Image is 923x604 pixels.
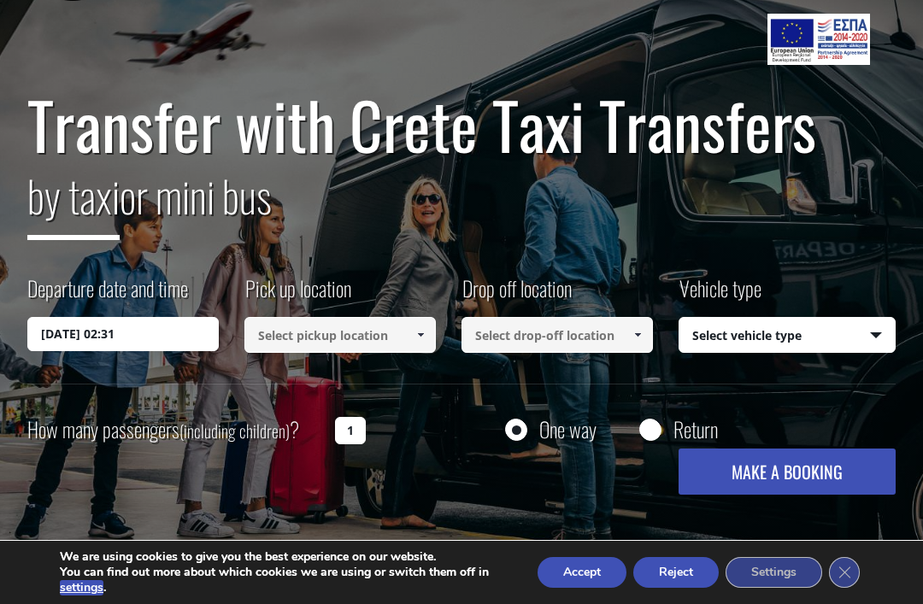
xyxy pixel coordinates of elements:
h1: Transfer with Crete Taxi Transfers [27,89,895,161]
button: settings [60,580,103,595]
h2: or mini bus [27,161,895,253]
p: We are using cookies to give you the best experience on our website. [60,549,507,565]
label: How many passengers ? [27,409,325,451]
label: Drop off location [461,273,572,317]
a: Show All Items [623,317,651,353]
label: One way [539,419,597,440]
label: Departure date and time [27,273,188,317]
label: Pick up location [244,273,351,317]
span: by taxi [27,163,120,240]
button: Accept [538,557,626,588]
span: Select vehicle type [679,318,895,354]
button: Settings [726,557,822,588]
input: Select drop-off location [461,317,653,353]
p: You can find out more about which cookies we are using or switch them off in . [60,565,507,595]
label: Return [673,419,718,440]
button: Reject [633,557,719,588]
img: e-bannersEUERDF180X90.jpg [767,14,869,65]
button: Close GDPR Cookie Banner [829,557,860,588]
a: Show All Items [407,317,435,353]
input: Select pickup location [244,317,436,353]
small: (including children) [179,418,290,443]
label: Vehicle type [679,273,761,317]
button: MAKE A BOOKING [679,449,896,495]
